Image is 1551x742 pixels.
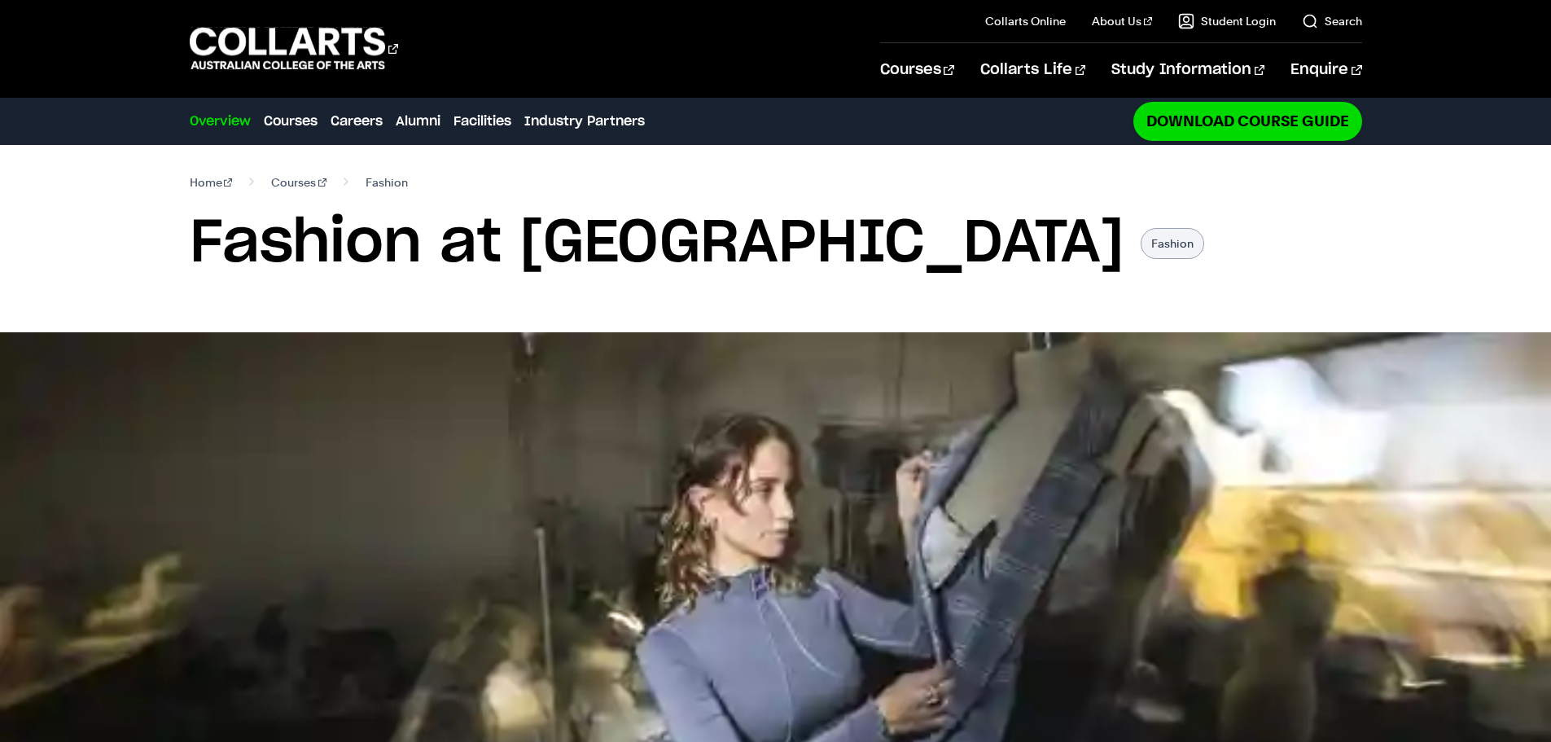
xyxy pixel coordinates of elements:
[1141,228,1204,259] p: Fashion
[331,112,383,131] a: Careers
[1111,43,1264,97] a: Study Information
[366,171,408,194] span: Fashion
[190,207,1124,280] h1: Fashion at [GEOGRAPHIC_DATA]
[190,112,251,131] a: Overview
[980,43,1085,97] a: Collarts Life
[1290,43,1361,97] a: Enquire
[880,43,954,97] a: Courses
[1133,102,1362,140] a: Download Course Guide
[453,112,511,131] a: Facilities
[190,171,233,194] a: Home
[190,25,398,72] div: Go to homepage
[1092,13,1152,29] a: About Us
[985,13,1066,29] a: Collarts Online
[1302,13,1362,29] a: Search
[264,112,318,131] a: Courses
[524,112,645,131] a: Industry Partners
[271,171,326,194] a: Courses
[1178,13,1276,29] a: Student Login
[396,112,440,131] a: Alumni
